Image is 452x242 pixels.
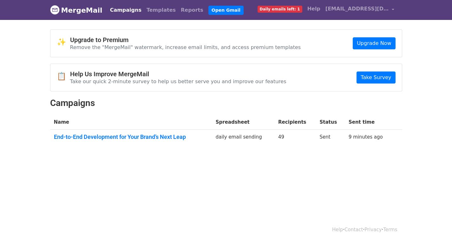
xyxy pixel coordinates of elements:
a: Daily emails left: 1 [255,3,305,15]
a: [EMAIL_ADDRESS][DOMAIN_NAME] [323,3,397,17]
p: Remove the "MergeMail" watermark, increase email limits, and access premium templates [70,44,301,51]
span: 📋 [57,72,70,81]
td: daily email sending [212,130,274,147]
h4: Upgrade to Premium [70,36,301,44]
th: Sent time [345,115,393,130]
th: Recipients [274,115,316,130]
span: ✨ [57,38,70,47]
a: Privacy [364,227,382,233]
a: Help [332,227,343,233]
th: Name [50,115,212,130]
a: Reports [178,4,206,16]
img: MergeMail logo [50,5,60,15]
td: Sent [316,130,344,147]
span: Daily emails left: 1 [258,6,302,13]
a: MergeMail [50,3,102,17]
h4: Help Us Improve MergeMail [70,70,286,78]
a: Terms [383,227,397,233]
a: End-to-End Development for Your Brand’s Next Leap [54,133,208,140]
th: Status [316,115,344,130]
iframe: Chat Widget [420,212,452,242]
th: Spreadsheet [212,115,274,130]
a: Open Gmail [208,6,244,15]
td: 49 [274,130,316,147]
h2: Campaigns [50,98,402,109]
a: Campaigns [108,4,144,16]
a: Take Survey [357,71,395,84]
p: Take our quick 2-minute survey to help us better serve you and improve our features [70,78,286,85]
a: Upgrade Now [353,37,395,49]
a: Templates [144,4,178,16]
a: 9 minutes ago [349,134,383,140]
a: Help [305,3,323,15]
span: [EMAIL_ADDRESS][DOMAIN_NAME] [325,5,389,13]
a: Contact [344,227,363,233]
